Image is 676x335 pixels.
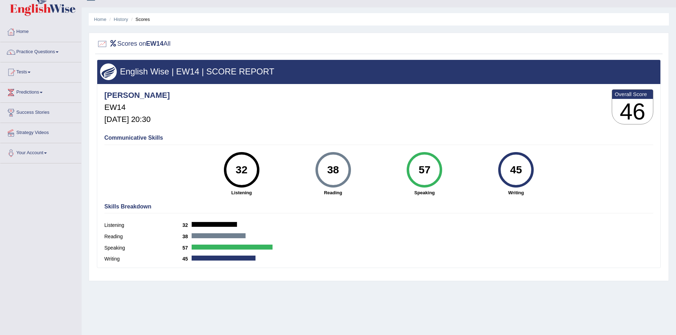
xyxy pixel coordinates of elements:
div: 38 [320,155,346,185]
b: EW14 [146,40,164,47]
a: Practice Questions [0,42,81,60]
div: 45 [503,155,529,185]
label: Listening [104,222,182,229]
h2: Scores on All [97,39,171,49]
h3: English Wise | EW14 | SCORE REPORT [100,67,658,76]
h3: 46 [612,99,653,124]
b: 57 [182,245,192,251]
strong: Reading [291,189,375,196]
strong: Writing [474,189,558,196]
h4: [PERSON_NAME] [104,91,170,100]
label: Writing [104,255,182,263]
a: Your Account [0,143,81,161]
b: Overall Score [615,91,650,97]
b: 32 [182,222,192,228]
a: Tests [0,62,81,80]
div: 32 [229,155,254,185]
strong: Speaking [382,189,467,196]
a: Predictions [0,83,81,100]
div: 57 [412,155,438,185]
h5: [DATE] 20:30 [104,115,170,124]
b: 45 [182,256,192,262]
b: 38 [182,234,192,239]
a: History [114,17,128,22]
label: Speaking [104,244,182,252]
a: Home [94,17,106,22]
a: Home [0,22,81,40]
h4: Skills Breakdown [104,203,653,210]
li: Scores [130,16,150,23]
img: wings.png [100,63,117,80]
a: Strategy Videos [0,123,81,141]
h4: Communicative Skills [104,135,653,141]
a: Success Stories [0,103,81,121]
h5: EW14 [104,103,170,112]
strong: Listening [199,189,284,196]
label: Reading [104,233,182,240]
